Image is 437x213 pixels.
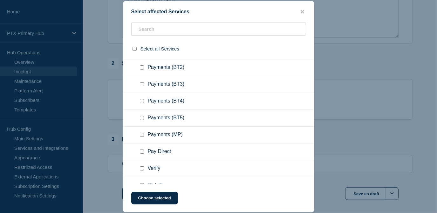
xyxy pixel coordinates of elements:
input: Pay Direct checkbox [140,150,144,154]
input: Verify checkbox [140,166,144,170]
input: Web Forms checkbox [140,183,144,187]
input: Search [131,23,306,36]
input: Payments (BT2) checkbox [140,65,144,70]
span: Web Forms [148,182,174,189]
input: select all checkbox [133,47,137,51]
span: Select all Services [140,46,180,51]
span: Pay Direct [148,149,171,155]
span: Payments (BT5) [148,115,185,121]
input: Payments (MP) checkbox [140,133,144,137]
button: Choose selected [131,192,178,204]
span: Payments (BT3) [148,81,185,88]
input: Payments (BT5) checkbox [140,116,144,120]
input: Payments (BT3) checkbox [140,82,144,86]
span: Payments (BT4) [148,98,185,104]
input: Payments (BT4) checkbox [140,99,144,103]
button: close button [299,9,306,15]
span: Verify [148,165,160,172]
div: Select affected Services [123,9,314,15]
span: Payments (MP) [148,132,183,138]
span: Payments (BT2) [148,64,185,71]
